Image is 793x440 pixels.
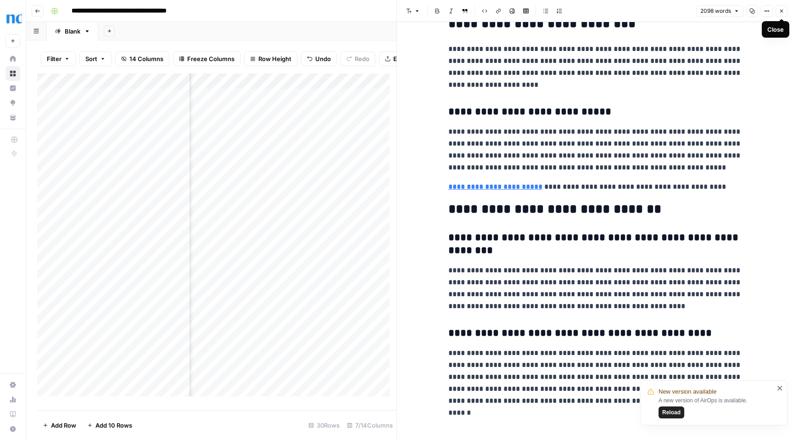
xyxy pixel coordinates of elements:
button: Sort [79,51,112,66]
button: Add 10 Rows [82,418,138,433]
div: Close [767,25,784,34]
button: Redo [341,51,375,66]
a: Learning Hub [6,407,20,422]
a: Blank [47,22,98,40]
span: Row Height [258,54,291,63]
a: Usage [6,392,20,407]
span: Add Row [51,421,76,430]
button: Workspace: Opendoor [6,7,20,30]
button: 2098 words [696,5,743,17]
div: A new version of AirOps is available. [659,396,774,418]
button: Row Height [244,51,297,66]
span: Add 10 Rows [95,421,132,430]
button: Freeze Columns [173,51,240,66]
a: Opportunities [6,96,20,110]
a: Home [6,51,20,66]
button: close [777,384,783,392]
span: Freeze Columns [187,54,235,63]
button: Undo [301,51,337,66]
span: Redo [355,54,369,63]
a: Insights [6,81,20,96]
a: Your Data [6,110,20,125]
span: 2098 words [700,7,731,15]
button: Export CSV [379,51,432,66]
span: Reload [662,408,681,417]
button: Help + Support [6,422,20,436]
span: 14 Columns [129,54,163,63]
button: 14 Columns [115,51,169,66]
a: Settings [6,378,20,392]
button: Reload [659,406,684,418]
div: 30 Rows [305,418,343,433]
img: Opendoor Logo [6,11,22,27]
span: Sort [85,54,97,63]
button: Add Row [37,418,82,433]
div: 7/14 Columns [343,418,396,433]
a: Browse [6,66,20,81]
span: Filter [47,54,61,63]
div: Blank [65,27,80,36]
span: New version available [659,387,716,396]
button: Filter [41,51,76,66]
span: Undo [315,54,331,63]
